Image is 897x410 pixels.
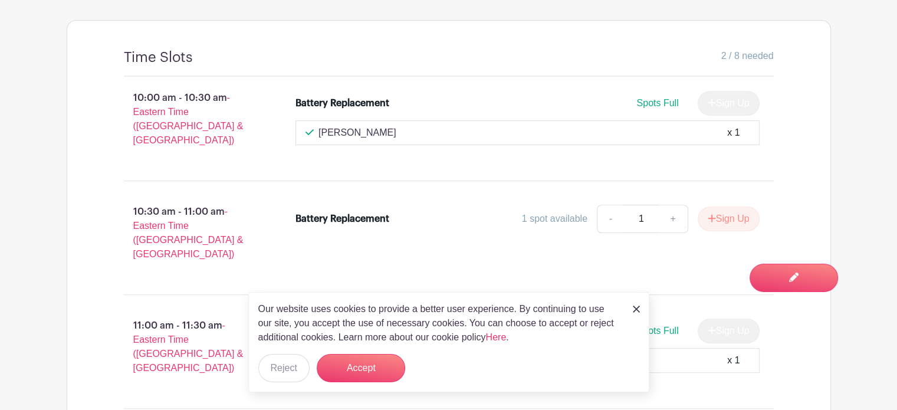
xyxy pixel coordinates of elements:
div: Battery Replacement [295,96,389,110]
p: 10:30 am - 11:00 am [105,200,277,266]
span: Spots Full [636,326,678,336]
a: + [658,205,688,233]
span: - Eastern Time ([GEOGRAPHIC_DATA] & [GEOGRAPHIC_DATA]) [133,320,244,373]
span: - Eastern Time ([GEOGRAPHIC_DATA] & [GEOGRAPHIC_DATA]) [133,93,244,145]
button: Reject [258,354,310,382]
p: 11:00 am - 11:30 am [105,314,277,380]
button: Accept [317,354,405,382]
div: x 1 [727,353,740,368]
span: Spots Full [636,98,678,108]
div: Battery Replacement [295,212,389,226]
p: 10:00 am - 10:30 am [105,86,277,152]
p: [PERSON_NAME] [318,126,396,140]
button: Sign Up [698,206,760,231]
img: close_button-5f87c8562297e5c2d7936805f587ecaba9071eb48480494691a3f1689db116b3.svg [633,306,640,313]
span: 2 / 8 needed [721,49,774,63]
a: Here [486,332,507,342]
p: Our website uses cookies to provide a better user experience. By continuing to use our site, you ... [258,302,620,345]
div: 1 spot available [522,212,587,226]
div: x 1 [727,126,740,140]
h4: Time Slots [124,49,193,66]
span: - Eastern Time ([GEOGRAPHIC_DATA] & [GEOGRAPHIC_DATA]) [133,206,244,259]
a: - [597,205,624,233]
